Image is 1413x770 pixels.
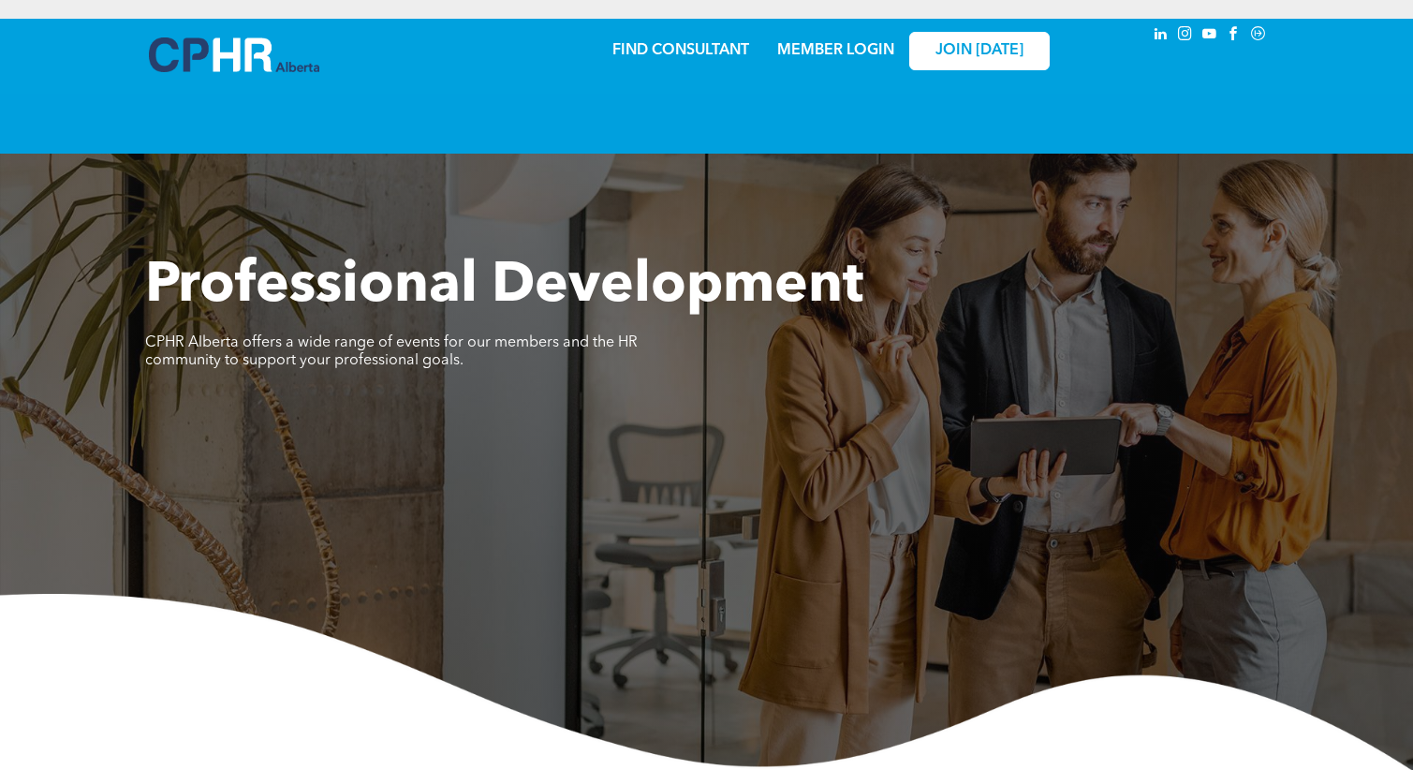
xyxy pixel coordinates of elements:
[149,37,319,72] img: A blue and white logo for cp alberta
[1175,23,1196,49] a: instagram
[1151,23,1171,49] a: linkedin
[145,335,638,368] span: CPHR Alberta offers a wide range of events for our members and the HR community to support your p...
[1200,23,1220,49] a: youtube
[777,43,894,58] a: MEMBER LOGIN
[612,43,749,58] a: FIND CONSULTANT
[145,259,863,315] span: Professional Development
[909,32,1050,70] a: JOIN [DATE]
[1248,23,1269,49] a: Social network
[935,42,1023,60] span: JOIN [DATE]
[1224,23,1244,49] a: facebook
